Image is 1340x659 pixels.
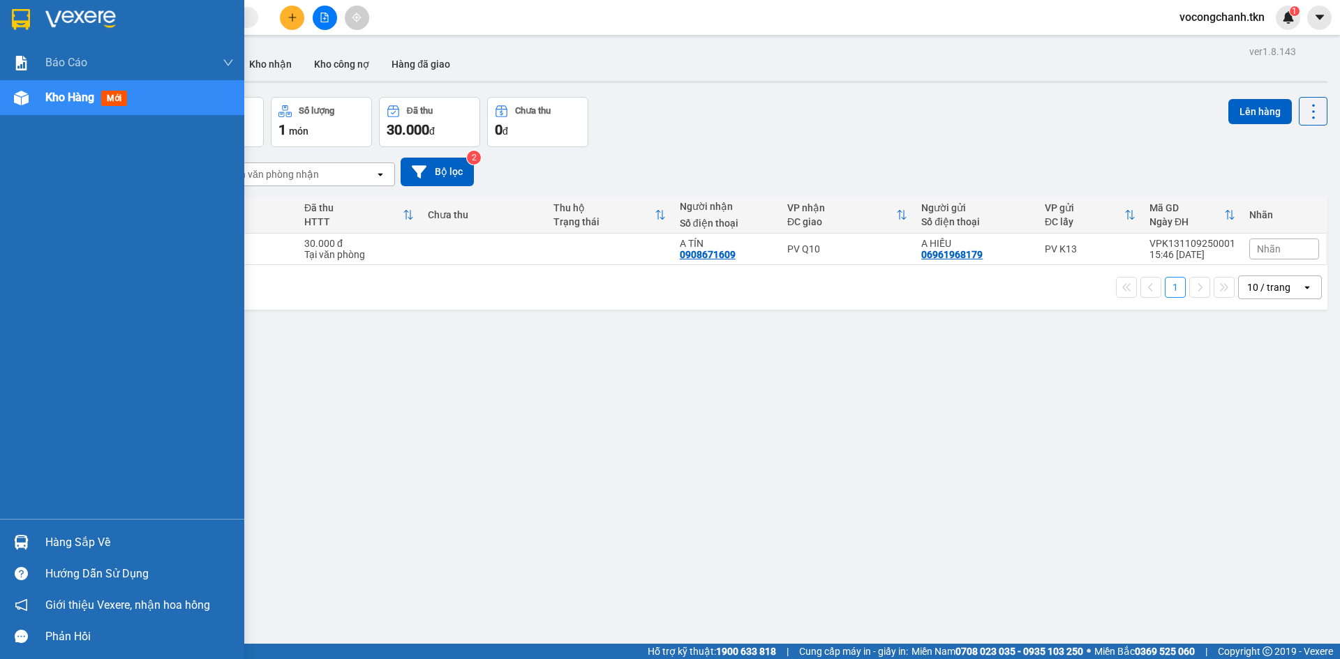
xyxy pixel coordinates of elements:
[14,56,29,70] img: solution-icon
[1249,209,1319,220] div: Nhãn
[223,167,319,181] div: Chọn văn phòng nhận
[553,216,655,227] div: Trạng thái
[45,596,210,614] span: Giới thiệu Vexere, nhận hoa hồng
[387,121,429,138] span: 30.000
[17,17,87,87] img: logo.jpg
[14,91,29,105] img: warehouse-icon
[716,646,776,657] strong: 1900 633 818
[1257,243,1281,255] span: Nhãn
[14,535,29,550] img: warehouse-icon
[487,97,588,147] button: Chưa thu0đ
[1247,280,1290,294] div: 10 / trang
[45,563,234,584] div: Hướng dẫn sử dụng
[799,644,908,659] span: Cung cấp máy in - giấy in:
[313,6,337,30] button: file-add
[304,202,403,213] div: Đã thu
[352,13,362,22] span: aim
[401,158,474,186] button: Bộ lọc
[45,54,87,71] span: Báo cáo
[45,91,94,104] span: Kho hàng
[304,216,403,227] div: HTTT
[1142,197,1242,234] th: Toggle SortBy
[467,151,481,165] sup: 2
[553,202,655,213] div: Thu hộ
[680,201,773,212] div: Người nhận
[1263,646,1272,656] span: copyright
[1228,99,1292,124] button: Lên hàng
[1087,649,1091,654] span: ⚪️
[45,626,234,647] div: Phản hồi
[1038,197,1142,234] th: Toggle SortBy
[407,106,433,116] div: Đã thu
[15,630,28,643] span: message
[1045,216,1124,227] div: ĐC lấy
[515,106,551,116] div: Chưa thu
[1249,44,1296,59] div: ver 1.8.143
[921,202,1031,213] div: Người gửi
[955,646,1083,657] strong: 0708 023 035 - 0935 103 250
[280,6,304,30] button: plus
[921,249,983,260] div: 06961968179
[787,644,789,659] span: |
[429,126,435,137] span: đ
[1307,6,1332,30] button: caret-down
[911,644,1083,659] span: Miền Nam
[1165,277,1186,298] button: 1
[345,6,369,30] button: aim
[1135,646,1195,657] strong: 0369 525 060
[375,169,386,180] svg: open
[428,209,540,220] div: Chưa thu
[1149,202,1224,213] div: Mã GD
[101,91,127,106] span: mới
[780,197,914,234] th: Toggle SortBy
[379,97,480,147] button: Đã thu30.000đ
[288,13,297,22] span: plus
[1149,249,1235,260] div: 15:46 [DATE]
[271,97,372,147] button: Số lượng1món
[787,216,896,227] div: ĐC giao
[320,13,329,22] span: file-add
[299,106,334,116] div: Số lượng
[1290,6,1300,16] sup: 1
[238,47,303,81] button: Kho nhận
[680,238,773,249] div: A TÍN
[680,249,736,260] div: 0908671609
[495,121,502,138] span: 0
[1149,238,1235,249] div: VPK131109250001
[304,238,414,249] div: 30.000 đ
[15,567,28,580] span: question-circle
[1045,202,1124,213] div: VP gửi
[787,243,907,255] div: PV Q10
[680,218,773,229] div: Số điện thoại
[304,249,414,260] div: Tại văn phòng
[303,47,380,81] button: Kho công nợ
[1094,644,1195,659] span: Miền Bắc
[131,52,583,69] li: Hotline: 1900 8153
[648,644,776,659] span: Hỗ trợ kỹ thuật:
[289,126,308,137] span: món
[223,57,234,68] span: down
[45,532,234,553] div: Hàng sắp về
[921,216,1031,227] div: Số điện thoại
[1302,282,1313,293] svg: open
[1205,644,1207,659] span: |
[297,197,421,234] th: Toggle SortBy
[502,126,508,137] span: đ
[1168,8,1276,26] span: vocongchanh.tkn
[131,34,583,52] li: [STREET_ADDRESS][PERSON_NAME]. [GEOGRAPHIC_DATA], Tỉnh [GEOGRAPHIC_DATA]
[12,9,30,30] img: logo-vxr
[787,202,896,213] div: VP nhận
[17,101,128,124] b: GỬI : PV K13
[1149,216,1224,227] div: Ngày ĐH
[1282,11,1295,24] img: icon-new-feature
[15,598,28,612] span: notification
[1292,6,1297,16] span: 1
[1313,11,1326,24] span: caret-down
[1045,243,1136,255] div: PV K13
[380,47,461,81] button: Hàng đã giao
[921,238,1031,249] div: A HIẾU
[546,197,673,234] th: Toggle SortBy
[278,121,286,138] span: 1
